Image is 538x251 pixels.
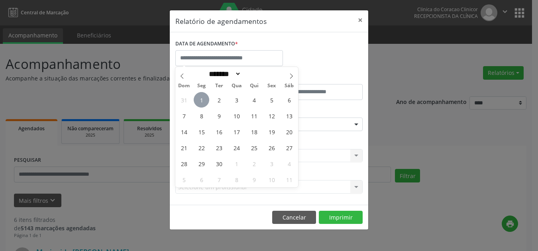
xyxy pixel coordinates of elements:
[281,156,297,171] span: Outubro 4, 2025
[176,172,192,187] span: Outubro 5, 2025
[175,38,238,50] label: DATA DE AGENDAMENTO
[264,108,279,124] span: Setembro 12, 2025
[281,108,297,124] span: Setembro 13, 2025
[264,156,279,171] span: Outubro 3, 2025
[281,140,297,155] span: Setembro 27, 2025
[211,156,227,171] span: Setembro 30, 2025
[206,70,241,78] select: Month
[246,124,262,139] span: Setembro 18, 2025
[229,124,244,139] span: Setembro 17, 2025
[176,140,192,155] span: Setembro 21, 2025
[264,92,279,108] span: Setembro 5, 2025
[281,172,297,187] span: Outubro 11, 2025
[264,124,279,139] span: Setembro 19, 2025
[271,72,363,84] label: ATÉ
[228,83,245,88] span: Qua
[229,172,244,187] span: Outubro 8, 2025
[241,70,267,78] input: Year
[246,92,262,108] span: Setembro 4, 2025
[246,156,262,171] span: Outubro 2, 2025
[176,108,192,124] span: Setembro 7, 2025
[175,83,193,88] span: Dom
[281,83,298,88] span: Sáb
[246,140,262,155] span: Setembro 25, 2025
[229,92,244,108] span: Setembro 3, 2025
[194,156,209,171] span: Setembro 29, 2025
[281,124,297,139] span: Setembro 20, 2025
[210,83,228,88] span: Ter
[194,172,209,187] span: Outubro 6, 2025
[246,172,262,187] span: Outubro 9, 2025
[263,83,281,88] span: Sex
[229,156,244,171] span: Outubro 1, 2025
[211,92,227,108] span: Setembro 2, 2025
[194,140,209,155] span: Setembro 22, 2025
[281,92,297,108] span: Setembro 6, 2025
[245,83,263,88] span: Qui
[229,140,244,155] span: Setembro 24, 2025
[175,16,267,26] h5: Relatório de agendamentos
[229,108,244,124] span: Setembro 10, 2025
[193,83,210,88] span: Seg
[319,211,363,224] button: Imprimir
[176,156,192,171] span: Setembro 28, 2025
[246,108,262,124] span: Setembro 11, 2025
[194,124,209,139] span: Setembro 15, 2025
[272,211,316,224] button: Cancelar
[194,92,209,108] span: Setembro 1, 2025
[352,10,368,30] button: Close
[176,92,192,108] span: Agosto 31, 2025
[264,172,279,187] span: Outubro 10, 2025
[211,124,227,139] span: Setembro 16, 2025
[176,124,192,139] span: Setembro 14, 2025
[211,108,227,124] span: Setembro 9, 2025
[194,108,209,124] span: Setembro 8, 2025
[264,140,279,155] span: Setembro 26, 2025
[211,140,227,155] span: Setembro 23, 2025
[211,172,227,187] span: Outubro 7, 2025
